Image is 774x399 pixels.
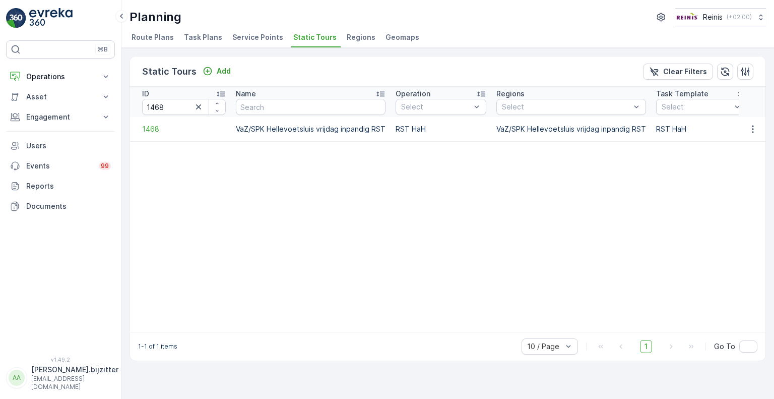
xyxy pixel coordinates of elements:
a: Users [6,136,115,156]
p: Task Template [656,89,708,99]
a: Reports [6,176,115,196]
p: Reports [26,181,111,191]
p: Add [217,66,231,76]
p: [EMAIL_ADDRESS][DOMAIN_NAME] [31,375,118,391]
input: Search [142,99,226,115]
p: Name [236,89,256,99]
p: Events [26,161,93,171]
p: ( +02:00 ) [727,13,752,21]
p: ⌘B [98,45,108,53]
a: Documents [6,196,115,216]
p: Select [401,102,471,112]
p: Engagement [26,112,95,122]
span: Go To [714,341,735,352]
button: Asset [6,87,115,107]
button: Clear Filters [643,64,713,80]
p: Operation [396,89,430,99]
span: v 1.49.2 [6,357,115,363]
p: ID [142,89,149,99]
span: Geomaps [385,32,419,42]
p: Select [502,102,630,112]
p: 99 [101,162,109,170]
span: Static Tours [293,32,337,42]
span: 1 [640,340,652,353]
p: 1-1 of 1 items [138,343,177,351]
p: Operations [26,72,95,82]
p: Documents [26,201,111,211]
p: [PERSON_NAME].bijzitter [31,365,118,375]
button: Reinis(+02:00) [675,8,766,26]
span: Task Plans [184,32,222,42]
span: Route Plans [132,32,174,42]
p: Planning [130,9,181,25]
button: Engagement [6,107,115,127]
a: 1468 [142,124,226,134]
p: Regions [496,89,525,99]
td: RST HaH [391,117,491,141]
a: Events99 [6,156,115,176]
img: logo [6,8,26,28]
p: Reinis [703,12,723,22]
p: Static Tours [142,65,197,79]
td: VaZ/SPK Hellevoetsluis vrijdag inpandig RST [231,117,391,141]
span: Regions [347,32,375,42]
img: Reinis-Logo-Vrijstaand_Tekengebied-1-copy2_aBO4n7j.png [675,12,699,23]
div: AA [9,370,25,386]
input: Search [236,99,385,115]
p: Asset [26,92,95,102]
p: Clear Filters [663,67,707,77]
p: Users [26,141,111,151]
button: AA[PERSON_NAME].bijzitter[EMAIL_ADDRESS][DOMAIN_NAME] [6,365,115,391]
td: RST HaH [651,117,752,141]
td: VaZ/SPK Hellevoetsluis vrijdag inpandig RST [491,117,651,141]
p: Select [662,102,731,112]
button: Add [199,65,235,77]
button: Operations [6,67,115,87]
span: Service Points [232,32,283,42]
img: logo_light-DOdMpM7g.png [29,8,73,28]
